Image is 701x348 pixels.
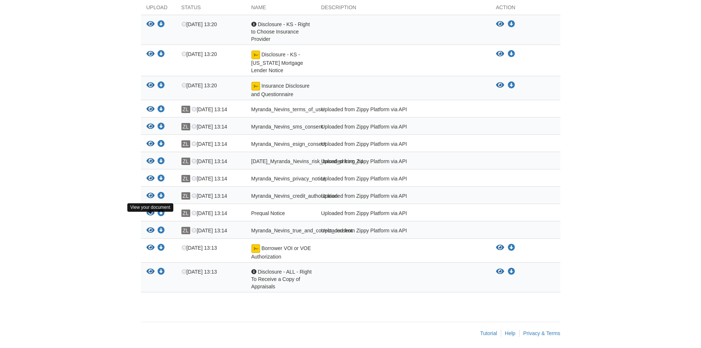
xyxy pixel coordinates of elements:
[146,268,155,276] button: View Disclosure - ALL - Right To Receive a Copy of Appraisals
[146,158,155,165] button: View 09-22-2025_Myranda_Nevins_risk_based_pricing_h4
[146,192,155,200] button: View Myranda_Nevins_credit_authorization
[157,228,165,234] a: Download Myranda_Nevins_true_and_correct_consent
[316,175,491,184] div: Uploaded from Zippy Platform via API
[157,176,165,182] a: Download Myranda_Nevins_privacy_notice
[181,192,190,200] span: ZL
[191,106,227,112] span: [DATE] 13:14
[191,158,227,164] span: [DATE] 13:14
[146,140,155,148] button: View Myranda_Nevins_esign_consent
[496,82,504,89] button: View Insurance Disclosure and Questionnaire
[316,158,491,167] div: Uploaded from Zippy Platform via API
[191,193,227,199] span: [DATE] 13:14
[191,228,227,233] span: [DATE] 13:14
[181,227,190,234] span: ZL
[181,106,190,113] span: ZL
[146,123,155,131] button: View Myranda_Nevins_sms_consent
[181,21,217,27] span: [DATE] 13:20
[508,269,515,275] a: Download Disclosure - ALL - Right To Receive a Copy of Appraisals
[191,176,227,182] span: [DATE] 13:14
[480,330,497,336] a: Tutorial
[157,269,165,275] a: Download Disclosure - ALL - Right To Receive a Copy of Appraisals
[191,210,227,216] span: [DATE] 13:14
[146,21,155,28] button: View Disclosure - KS - Right to Choose Insurance Provider
[316,123,491,133] div: Uploaded from Zippy Platform via API
[316,4,491,15] div: Description
[496,50,504,58] button: View Disclosure - KS - Kansas Mortgage Lender Notice
[251,141,326,147] span: Myranda_Nevins_esign_consent
[251,52,303,73] span: Disclosure - KS - [US_STATE] Mortgage Lender Notice
[146,106,155,113] button: View Myranda_Nevins_terms_of_use
[191,141,227,147] span: [DATE] 13:14
[251,83,310,97] span: Insurance Disclosure and Questionnaire
[316,227,491,236] div: Uploaded from Zippy Platform via API
[191,124,227,130] span: [DATE] 13:14
[496,21,504,28] button: View Disclosure - KS - Right to Choose Insurance Provider
[181,175,190,182] span: ZL
[491,4,560,15] div: Action
[157,245,165,251] a: Download Borrower VOI or VOE Authorization
[146,244,155,252] button: View Borrower VOI or VOE Authorization
[157,22,165,28] a: Download Disclosure - KS - Right to Choose Insurance Provider
[251,210,285,216] span: Prequal Notice
[157,83,165,89] a: Download Insurance Disclosure and Questionnaire
[251,193,338,199] span: Myranda_Nevins_credit_authorization
[251,158,364,164] span: [DATE]_Myranda_Nevins_risk_based_pricing_h4
[251,244,260,253] img: Document fully signed
[157,107,165,113] a: Download Myranda_Nevins_terms_of_use
[251,176,326,182] span: Myranda_Nevins_privacy_notice
[251,124,323,130] span: Myranda_Nevins_sms_consent
[157,193,165,199] a: Download Myranda_Nevins_credit_authorization
[251,21,310,42] span: Disclosure - KS - Right to Choose Insurance Provider
[181,140,190,148] span: ZL
[181,269,217,275] span: [DATE] 13:13
[181,51,217,57] span: [DATE] 13:20
[251,82,260,91] img: Document fully signed
[176,4,246,15] div: Status
[316,140,491,150] div: Uploaded from Zippy Platform via API
[251,106,324,112] span: Myranda_Nevins_terms_of_use
[157,141,165,147] a: Download Myranda_Nevins_esign_consent
[508,82,515,88] a: Download Insurance Disclosure and Questionnaire
[141,4,176,15] div: Upload
[181,123,190,130] span: ZL
[181,245,217,251] span: [DATE] 13:13
[508,21,515,27] a: Download Disclosure - KS - Right to Choose Insurance Provider
[251,245,311,260] span: Borrower VOI or VOE Authorization
[181,210,190,217] span: ZL
[505,330,516,336] a: Help
[316,210,491,219] div: Uploaded from Zippy Platform via API
[246,4,316,15] div: Name
[496,268,504,275] button: View Disclosure - ALL - Right To Receive a Copy of Appraisals
[508,51,515,57] a: Download Disclosure - KS - Kansas Mortgage Lender Notice
[316,192,491,202] div: Uploaded from Zippy Platform via API
[127,203,173,212] div: View your document
[157,124,165,130] a: Download Myranda_Nevins_sms_consent
[157,211,165,217] a: Download Prequal Notice
[146,175,155,183] button: View Myranda_Nevins_privacy_notice
[496,244,504,252] button: View Borrower VOI or VOE Authorization
[181,82,217,88] span: [DATE] 13:20
[157,52,165,57] a: Download Disclosure - KS - Kansas Mortgage Lender Notice
[146,82,155,89] button: View Insurance Disclosure and Questionnaire
[181,158,190,165] span: ZL
[157,159,165,165] a: Download 09-22-2025_Myranda_Nevins_risk_based_pricing_h4
[251,50,260,59] img: Document fully signed
[523,330,560,336] a: Privacy & Terms
[316,106,491,115] div: Uploaded from Zippy Platform via API
[251,269,312,289] span: Disclosure - ALL - Right To Receive a Copy of Appraisals
[251,228,353,233] span: Myranda_Nevins_true_and_correct_consent
[508,245,515,251] a: Download Borrower VOI or VOE Authorization
[146,227,155,235] button: View Myranda_Nevins_true_and_correct_consent
[146,50,155,58] button: View Disclosure - KS - Kansas Mortgage Lender Notice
